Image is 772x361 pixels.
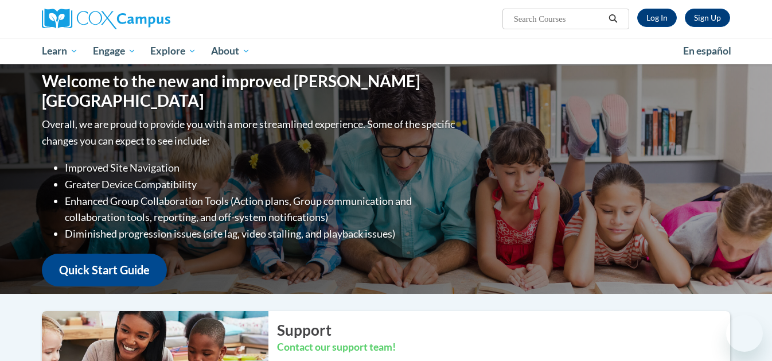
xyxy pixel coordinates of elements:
[42,9,260,29] a: Cox Campus
[65,193,458,226] li: Enhanced Group Collaboration Tools (Action plans, Group communication and collaboration tools, re...
[42,9,170,29] img: Cox Campus
[277,340,730,355] h3: Contact our support team!
[34,38,85,64] a: Learn
[277,320,730,340] h2: Support
[65,226,458,242] li: Diminished progression issues (site lag, video stalling, and playback issues)
[42,254,167,286] a: Quick Start Guide
[93,44,136,58] span: Engage
[605,12,622,26] button: Search
[150,44,196,58] span: Explore
[513,12,605,26] input: Search Courses
[42,44,78,58] span: Learn
[204,38,258,64] a: About
[65,176,458,193] li: Greater Device Compatibility
[42,116,458,149] p: Overall, we are proud to provide you with a more streamlined experience. Some of the specific cha...
[85,38,143,64] a: Engage
[685,9,730,27] a: Register
[676,39,739,63] a: En español
[211,44,250,58] span: About
[42,72,458,110] h1: Welcome to the new and improved [PERSON_NAME][GEOGRAPHIC_DATA]
[683,45,731,57] span: En español
[726,315,763,352] iframe: Button to launch messaging window
[143,38,204,64] a: Explore
[637,9,677,27] a: Log In
[25,38,747,64] div: Main menu
[65,160,458,176] li: Improved Site Navigation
